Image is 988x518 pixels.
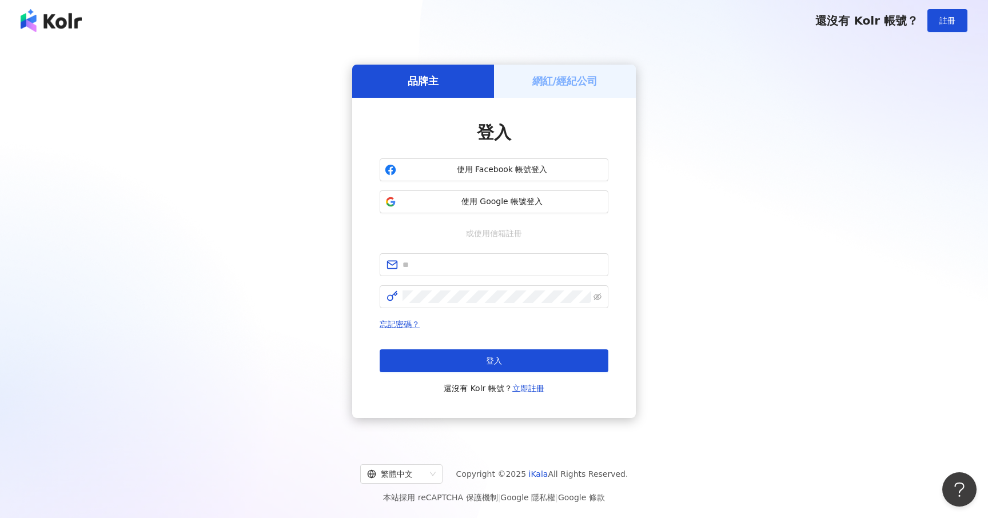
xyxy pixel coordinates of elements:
[498,493,501,502] span: |
[444,381,544,395] span: 還沒有 Kolr 帳號？
[408,74,439,88] h5: 品牌主
[555,493,558,502] span: |
[367,465,425,483] div: 繁體中文
[942,472,977,507] iframe: Help Scout Beacon - Open
[593,293,601,301] span: eye-invisible
[401,164,603,176] span: 使用 Facebook 帳號登入
[383,491,604,504] span: 本站採用 reCAPTCHA 保護機制
[558,493,605,502] a: Google 條款
[21,9,82,32] img: logo
[500,493,555,502] a: Google 隱私權
[927,9,967,32] button: 註冊
[380,158,608,181] button: 使用 Facebook 帳號登入
[380,349,608,372] button: 登入
[380,190,608,213] button: 使用 Google 帳號登入
[458,227,530,240] span: 或使用信箱註冊
[532,74,598,88] h5: 網紅/經紀公司
[512,384,544,393] a: 立即註冊
[477,122,511,142] span: 登入
[815,14,918,27] span: 還沒有 Kolr 帳號？
[939,16,955,25] span: 註冊
[486,356,502,365] span: 登入
[456,467,628,481] span: Copyright © 2025 All Rights Reserved.
[401,196,603,208] span: 使用 Google 帳號登入
[529,469,548,479] a: iKala
[380,320,420,329] a: 忘記密碼？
